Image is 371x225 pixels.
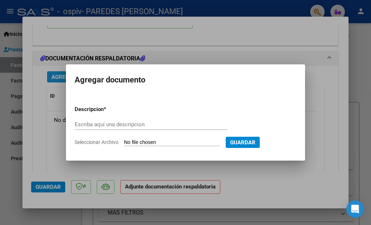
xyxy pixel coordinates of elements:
[226,137,260,148] button: Guardar
[75,139,118,145] span: Seleccionar Archivo
[75,73,296,87] h2: Agregar documento
[230,139,255,146] span: Guardar
[75,105,141,114] p: Descripcion
[346,200,364,218] div: Open Intercom Messenger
